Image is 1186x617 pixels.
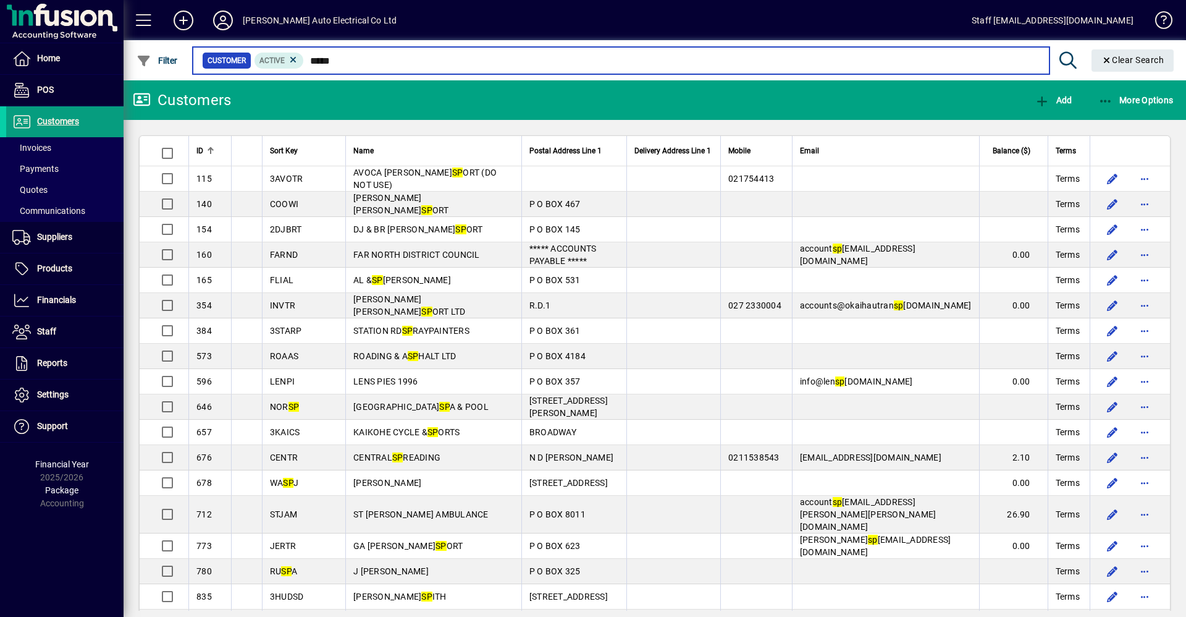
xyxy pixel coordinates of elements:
[529,427,576,437] span: BROADWAY
[196,478,212,488] span: 678
[421,307,432,317] em: SP
[1135,245,1154,265] button: More options
[979,293,1048,318] td: 0.00
[1135,346,1154,366] button: More options
[800,377,913,386] span: info@len [DOMAIN_NAME]
[1056,540,1080,552] span: Terms
[529,592,608,602] span: [STREET_ADDRESS]
[1103,346,1122,366] button: Edit
[993,144,1030,158] span: Balance ($)
[6,137,124,158] a: Invoices
[1101,55,1164,65] span: Clear Search
[353,377,418,386] span: LENS PIES 1996
[353,509,489,519] span: ST [PERSON_NAME] AMBULANCE
[1103,448,1122,467] button: Edit
[634,144,711,158] span: Delivery Address Line 1
[1135,448,1154,467] button: More options
[196,377,212,386] span: 596
[1103,219,1122,239] button: Edit
[1135,194,1154,214] button: More options
[37,85,54,95] span: POS
[196,566,212,576] span: 780
[1056,375,1080,388] span: Terms
[6,317,124,347] a: Staff
[1103,270,1122,290] button: Edit
[529,478,608,488] span: [STREET_ADDRESS]
[1056,325,1080,337] span: Terms
[439,402,450,412] em: SP
[270,144,298,158] span: Sort Key
[833,244,843,253] em: sp
[800,535,951,557] span: [PERSON_NAME] [EMAIL_ADDRESS][DOMAIN_NAME]
[529,509,586,519] span: P O BOX 8011
[6,380,124,411] a: Settings
[137,56,178,66] span: Filter
[45,485,78,495] span: Package
[1103,372,1122,391] button: Edit
[353,224,483,234] span: DJ & BR [PERSON_NAME] ORT
[728,174,774,184] span: 021754413
[1095,89,1177,111] button: More Options
[979,496,1048,534] td: 26.90
[800,453,941,462] span: [EMAIL_ADDRESS][DOMAIN_NAME]
[1056,426,1080,438] span: Terms
[164,9,203,32] button: Add
[979,445,1048,470] td: 2.10
[1056,590,1080,603] span: Terms
[979,470,1048,496] td: 0.00
[6,75,124,106] a: POS
[979,242,1048,268] td: 0.00
[6,158,124,179] a: Payments
[133,49,181,72] button: Filter
[196,275,212,285] span: 165
[1056,249,1080,261] span: Terms
[196,144,224,158] div: ID
[1146,2,1171,43] a: Knowledge Base
[1103,504,1122,524] button: Edit
[353,402,489,412] span: [GEOGRAPHIC_DATA] A & POOL
[979,369,1048,394] td: 0.00
[1032,89,1075,111] button: Add
[800,144,819,158] span: Email
[6,348,124,379] a: Reports
[6,200,124,221] a: Communications
[1103,194,1122,214] button: Edit
[1103,296,1122,315] button: Edit
[392,453,403,462] em: SP
[196,174,212,184] span: 115
[270,377,295,386] span: LENPI
[270,300,295,310] span: INVTR
[529,453,613,462] span: N D [PERSON_NAME]
[372,275,383,285] em: SP
[196,453,212,462] span: 676
[270,592,304,602] span: 3HUDSD
[979,534,1048,559] td: 0.00
[6,222,124,253] a: Suppliers
[529,351,586,361] span: P O BOX 4184
[800,244,915,266] span: account [EMAIL_ADDRESS][DOMAIN_NAME]
[37,358,67,368] span: Reports
[1056,223,1080,236] span: Terms
[259,56,285,65] span: Active
[270,224,302,234] span: 2DJBRT
[254,53,304,69] mat-chip: Activation Status: Active
[353,566,429,576] span: J [PERSON_NAME]
[6,411,124,442] a: Support
[1135,422,1154,442] button: More options
[1035,95,1072,105] span: Add
[529,300,550,310] span: R.D.1
[1091,49,1174,72] button: Clear
[281,566,292,576] em: SP
[1056,508,1080,521] span: Terms
[353,144,374,158] span: Name
[408,351,419,361] em: SP
[1135,372,1154,391] button: More options
[800,300,972,310] span: accounts@okaihautran [DOMAIN_NAME]
[1103,587,1122,606] button: Edit
[1103,422,1122,442] button: Edit
[833,497,843,507] em: sp
[270,453,298,462] span: CENTR
[529,566,581,576] span: P O BOX 325
[1056,350,1080,362] span: Terms
[353,294,466,317] span: [PERSON_NAME] [PERSON_NAME] ORT LTD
